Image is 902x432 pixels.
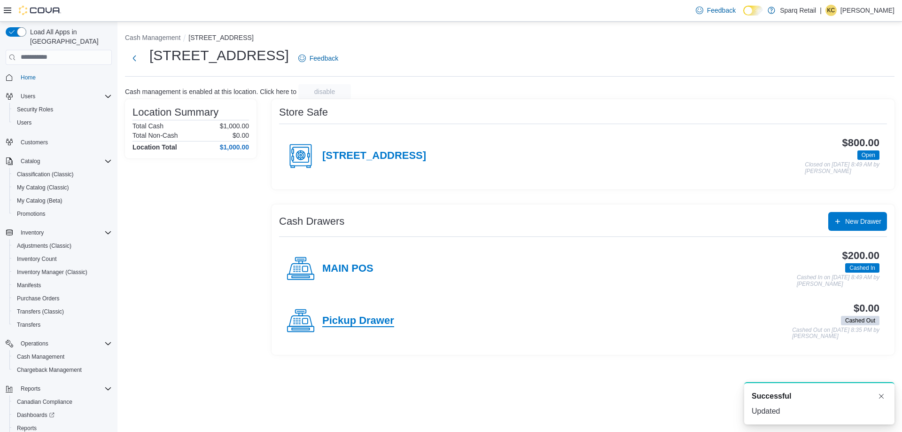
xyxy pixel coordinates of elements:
div: Notification [752,391,887,402]
span: Customers [17,136,112,148]
button: Inventory Manager (Classic) [9,266,116,279]
span: disable [314,87,335,96]
button: Transfers (Classic) [9,305,116,318]
span: Users [17,91,112,102]
span: Successful [752,391,791,402]
button: Manifests [9,279,116,292]
span: Inventory Manager (Classic) [13,267,112,278]
button: Users [17,91,39,102]
p: [PERSON_NAME] [840,5,894,16]
a: Customers [17,137,52,148]
p: Sparq Retail [780,5,816,16]
button: Reports [17,383,44,394]
span: KC [827,5,835,16]
h1: [STREET_ADDRESS] [149,46,289,65]
span: New Drawer [845,217,881,226]
span: Classification (Classic) [17,171,74,178]
button: [STREET_ADDRESS] [188,34,253,41]
span: Dashboards [13,409,112,421]
button: Catalog [2,155,116,168]
span: Inventory Count [17,255,57,263]
span: Transfers (Classic) [13,306,112,317]
span: Dashboards [17,411,54,419]
span: Users [13,117,112,128]
span: Chargeback Management [13,364,112,376]
button: Chargeback Management [9,363,116,377]
a: Dashboards [9,408,116,422]
a: My Catalog (Classic) [13,182,73,193]
span: Cashed Out [845,316,875,325]
h3: Cash Drawers [279,216,344,227]
p: Cashed Out on [DATE] 8:35 PM by [PERSON_NAME] [792,327,879,340]
span: Adjustments (Classic) [13,240,112,251]
span: Open [857,150,879,160]
h3: $200.00 [842,250,879,261]
span: Open [862,151,875,159]
img: Cova [19,6,61,15]
button: Dismiss toast [876,391,887,402]
span: Adjustments (Classic) [17,242,71,250]
button: Inventory [2,226,116,239]
span: Home [21,74,36,81]
h4: [STREET_ADDRESS] [322,150,426,162]
span: Security Roles [17,106,53,113]
span: Catalog [17,156,112,167]
button: Operations [2,337,116,350]
span: Cash Management [13,351,112,362]
a: Adjustments (Classic) [13,240,75,251]
button: Security Roles [9,103,116,116]
span: Purchase Orders [13,293,112,304]
a: Transfers [13,319,44,330]
span: Inventory [17,227,112,238]
span: Cash Management [17,353,64,361]
h6: Total Cash [132,122,163,130]
a: Transfers (Classic) [13,306,68,317]
span: Reports [17,383,112,394]
span: Users [21,93,35,100]
a: Feedback [692,1,739,20]
span: Transfers [17,321,40,329]
button: Users [2,90,116,103]
h4: MAIN POS [322,263,373,275]
div: Updated [752,406,887,417]
span: Catalog [21,157,40,165]
a: Chargeback Management [13,364,86,376]
span: Cashed Out [841,316,879,325]
p: | [820,5,822,16]
span: My Catalog (Classic) [17,184,69,191]
p: $1,000.00 [220,122,249,130]
button: Customers [2,135,116,149]
a: My Catalog (Beta) [13,195,66,206]
h3: $800.00 [842,137,879,149]
div: Kailey Clements [825,5,837,16]
a: Feedback [295,49,342,68]
button: My Catalog (Classic) [9,181,116,194]
span: Promotions [13,208,112,220]
a: Purchase Orders [13,293,63,304]
span: Classification (Classic) [13,169,112,180]
button: Catalog [17,156,44,167]
span: Operations [17,338,112,349]
a: Dashboards [13,409,58,421]
span: Load All Apps in [GEOGRAPHIC_DATA] [26,27,112,46]
a: Classification (Classic) [13,169,78,180]
span: Canadian Compliance [13,396,112,408]
span: Customers [21,139,48,146]
span: Inventory [21,229,44,236]
a: Promotions [13,208,49,220]
span: Transfers (Classic) [17,308,64,315]
span: Inventory Manager (Classic) [17,268,87,276]
button: Promotions [9,207,116,220]
span: Cashed In [849,264,875,272]
h4: Pickup Drawer [322,315,394,327]
button: Next [125,49,144,68]
span: Users [17,119,31,126]
span: Cashed In [845,263,879,273]
span: My Catalog (Beta) [17,197,62,204]
span: My Catalog (Classic) [13,182,112,193]
input: Dark Mode [743,6,763,16]
h6: Total Non-Cash [132,132,178,139]
button: Canadian Compliance [9,395,116,408]
button: Inventory Count [9,252,116,266]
